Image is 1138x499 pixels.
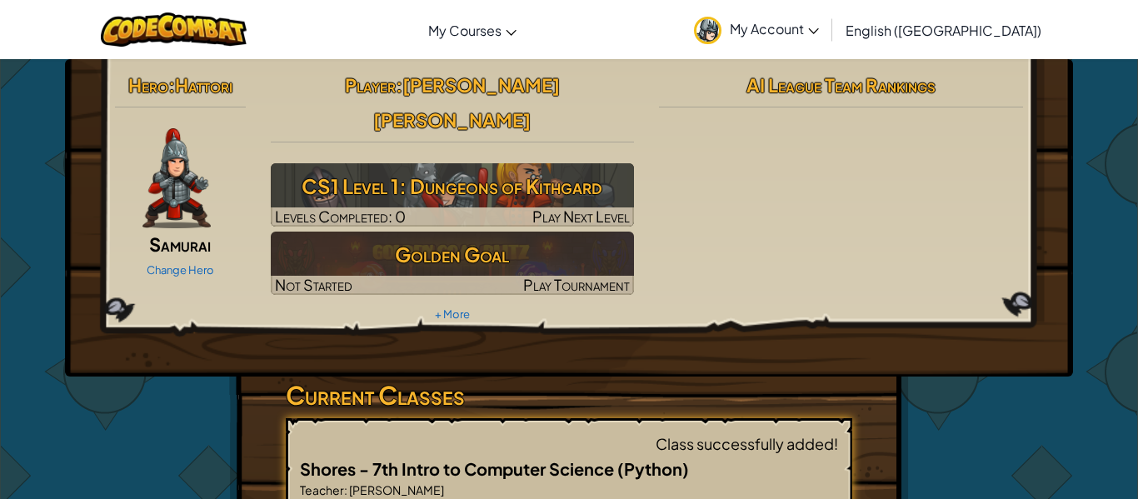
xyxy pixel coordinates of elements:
span: : [168,73,175,97]
span: [PERSON_NAME] [PERSON_NAME] [373,73,560,132]
img: samurai.pose.png [142,128,211,228]
span: [PERSON_NAME] [347,482,444,497]
a: Play Next Level [271,163,635,227]
span: Hero [128,73,168,97]
span: Hattori [175,73,232,97]
span: Player [345,73,396,97]
a: Change Hero [147,263,214,277]
span: Samurai [149,232,211,256]
img: CS1 Level 1: Dungeons of Kithgard [271,163,635,227]
span: Shores - 7th Intro to Computer Science [300,458,617,479]
span: Teacher [300,482,344,497]
span: Play Next Level [532,207,630,226]
img: avatar [694,17,721,44]
div: Class successfully added! [300,432,838,456]
a: My Courses [420,7,525,52]
span: Levels Completed: 0 [275,207,406,226]
a: English ([GEOGRAPHIC_DATA]) [837,7,1050,52]
img: Golden Goal [271,232,635,295]
img: CodeCombat logo [101,12,247,47]
span: (Python) [617,458,689,479]
h3: Golden Goal [271,236,635,273]
span: Not Started [275,275,352,294]
h3: CS1 Level 1: Dungeons of Kithgard [271,167,635,205]
a: My Account [686,3,827,56]
span: AI League Team Rankings [746,73,936,97]
span: My Courses [428,22,502,39]
span: English ([GEOGRAPHIC_DATA]) [846,22,1041,39]
span: My Account [730,20,819,37]
a: + More [435,307,470,321]
a: Golden GoalNot StartedPlay Tournament [271,232,635,295]
span: : [344,482,347,497]
span: Play Tournament [523,275,630,294]
h3: Current Classes [286,377,852,414]
span: : [396,73,402,97]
